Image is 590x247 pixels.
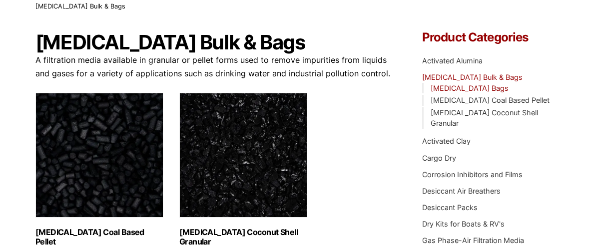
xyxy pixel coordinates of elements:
a: Activated Alumina [422,56,483,65]
a: Activated Clay [422,137,471,145]
p: A filtration media available in granular or pellet forms used to remove impurities from liquids a... [35,53,397,80]
a: [MEDICAL_DATA] Coal Based Pellet [431,96,550,104]
a: [MEDICAL_DATA] Bulk & Bags [422,73,523,81]
span: [MEDICAL_DATA] Bulk & Bags [35,2,125,10]
h4: Product Categories [422,31,555,43]
a: Cargo Dry [422,154,456,162]
img: Activated Carbon Coconut Shell Granular [179,93,307,218]
h1: [MEDICAL_DATA] Bulk & Bags [35,31,397,53]
a: [MEDICAL_DATA] Coconut Shell Granular [431,108,538,128]
a: Visit product category Activated Carbon Coconut Shell Granular [179,93,307,247]
a: Desiccant Packs [422,203,478,212]
a: Corrosion Inhibitors and Films [422,170,523,179]
a: Visit product category Activated Carbon Coal Based Pellet [35,93,163,247]
a: Desiccant Air Breathers [422,187,501,195]
a: [MEDICAL_DATA] Bags [431,84,509,92]
h2: [MEDICAL_DATA] Coconut Shell Granular [179,228,307,247]
a: Dry Kits for Boats & RV's [422,220,505,228]
img: Activated Carbon Coal Based Pellet [35,93,163,218]
a: Gas Phase-Air Filtration Media [422,236,524,245]
h2: [MEDICAL_DATA] Coal Based Pellet [35,228,163,247]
